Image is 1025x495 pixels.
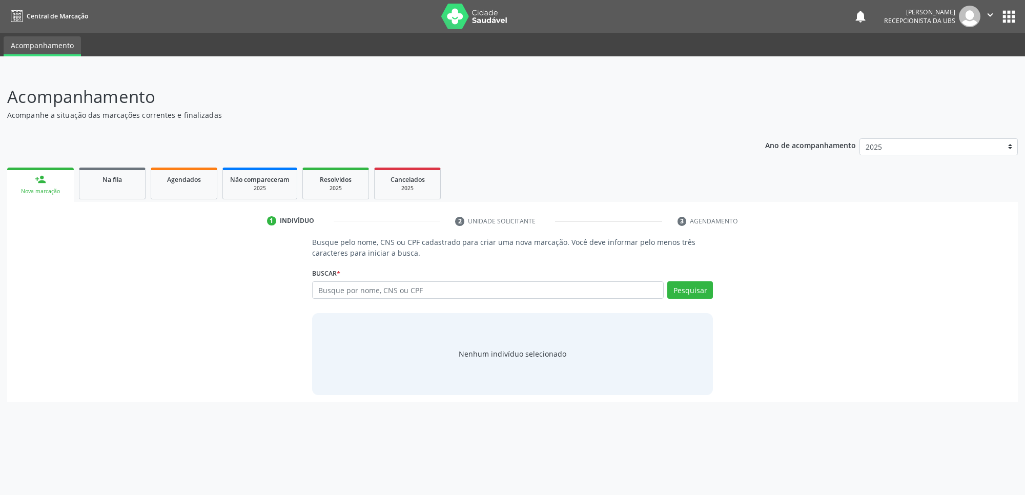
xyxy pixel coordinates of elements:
p: Acompanhe a situação das marcações correntes e finalizadas [7,110,714,120]
p: Busque pelo nome, CNS ou CPF cadastrado para criar uma nova marcação. Você deve informar pelo men... [312,237,713,258]
i:  [985,9,996,20]
button: Pesquisar [667,281,713,299]
input: Busque por nome, CNS ou CPF [312,281,664,299]
div: 2025 [382,184,433,192]
span: Cancelados [391,175,425,184]
a: Central de Marcação [7,8,88,25]
div: Indivíduo [280,216,314,225]
div: 2025 [230,184,290,192]
p: Ano de acompanhamento [765,138,856,151]
span: Recepcionista da UBS [884,16,955,25]
button:  [980,6,1000,27]
div: [PERSON_NAME] [884,8,955,16]
div: person_add [35,174,46,185]
a: Acompanhamento [4,36,81,56]
div: 1 [267,216,276,225]
span: Resolvidos [320,175,352,184]
span: Agendados [167,175,201,184]
div: Nenhum indivíduo selecionado [459,348,566,359]
img: img [959,6,980,27]
span: Central de Marcação [27,12,88,20]
span: Na fila [102,175,122,184]
div: 2025 [310,184,361,192]
button: notifications [853,9,868,24]
div: Nova marcação [14,188,67,195]
p: Acompanhamento [7,84,714,110]
label: Buscar [312,265,340,281]
button: apps [1000,8,1018,26]
span: Não compareceram [230,175,290,184]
